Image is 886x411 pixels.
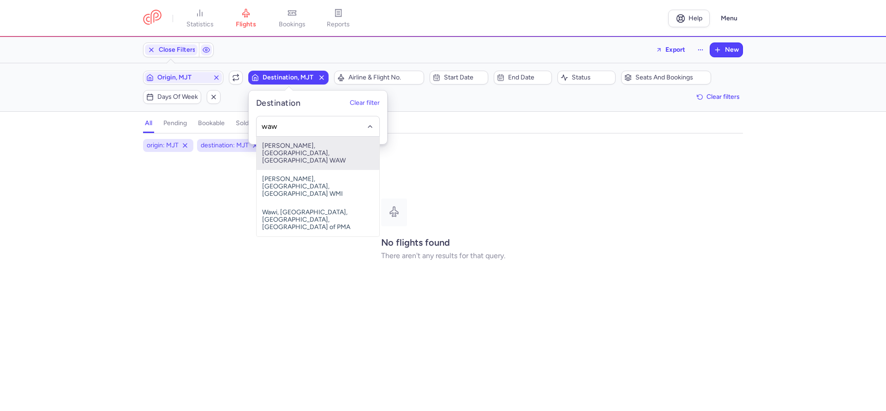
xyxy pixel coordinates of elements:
button: Start date [430,71,488,85]
h4: sold out [236,119,260,127]
button: Seats and bookings [621,71,711,85]
h4: pending [163,119,187,127]
span: Start date [444,74,485,81]
button: Menu [715,10,743,27]
span: origin: MJT [147,141,179,150]
span: Wawi, [GEOGRAPHIC_DATA], [GEOGRAPHIC_DATA], [GEOGRAPHIC_DATA] of PMA [257,203,379,236]
h5: Destination [256,98,300,109]
a: bookings [269,8,315,29]
span: [PERSON_NAME], [GEOGRAPHIC_DATA], [GEOGRAPHIC_DATA] WMI [257,170,379,203]
a: reports [315,8,361,29]
p: There aren't any results for that query. [381,252,505,260]
span: Status [572,74,612,81]
span: Days of week [157,93,198,101]
span: Help [688,15,702,22]
button: Clear filter [350,100,380,107]
strong: No flights found [381,237,450,248]
span: Export [665,46,685,53]
h4: all [145,119,152,127]
a: CitizenPlane red outlined logo [143,10,162,27]
input: -searchbox [262,121,375,132]
button: Clear filters [694,90,743,104]
span: New [725,46,739,54]
span: Close Filters [159,46,196,54]
button: Destination, MJT [248,71,329,85]
button: Origin, MJT [143,71,223,85]
span: Destination, MJT [263,74,314,81]
button: End date [494,71,552,85]
a: statistics [177,8,223,29]
span: Airline & Flight No. [348,74,421,81]
span: Origin, MJT [157,74,209,81]
button: Airline & Flight No. [334,71,424,85]
span: bookings [279,20,305,29]
button: Status [557,71,616,85]
span: destination: MJT [201,141,249,150]
h4: bookable [198,119,225,127]
span: [PERSON_NAME], [GEOGRAPHIC_DATA], [GEOGRAPHIC_DATA] WAW [257,137,379,170]
button: Days of week [143,90,201,104]
span: statistics [186,20,214,29]
span: End date [508,74,549,81]
button: New [710,43,742,57]
button: Close Filters [144,43,199,57]
span: Seats and bookings [635,74,708,81]
span: reports [327,20,350,29]
span: flights [236,20,256,29]
a: flights [223,8,269,29]
button: Export [650,42,691,57]
span: Clear filters [706,93,740,100]
a: Help [668,10,710,27]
